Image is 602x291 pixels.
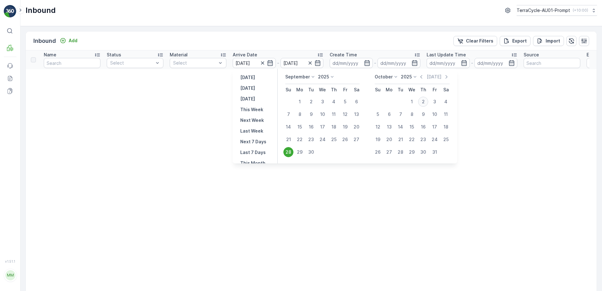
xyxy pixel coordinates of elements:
[240,149,266,156] p: Last 7 Days
[329,109,339,119] div: 11
[170,52,188,58] p: Material
[441,122,451,132] div: 18
[395,122,406,132] div: 14
[240,117,264,123] p: Next Week
[21,103,135,109] span: 01993126509999989136LJ8500774401000650305A
[44,58,100,68] input: Search
[240,74,255,81] p: [DATE]
[383,84,395,95] th: Monday
[295,147,305,157] div: 29
[281,58,324,68] input: dd/mm/yyyy
[374,59,376,67] p: -
[340,122,350,132] div: 19
[384,134,394,145] div: 20
[238,84,258,92] button: Today
[238,74,258,81] button: Yesterday
[429,147,440,157] div: 31
[330,52,357,58] p: Create Time
[306,134,316,145] div: 23
[295,134,305,145] div: 22
[407,109,417,119] div: 8
[427,52,466,58] p: Last Update Time
[418,147,428,157] div: 30
[306,109,316,119] div: 9
[587,52,599,58] p: Entity
[384,147,394,157] div: 27
[384,109,394,119] div: 6
[373,122,383,132] div: 12
[429,97,440,107] div: 3
[4,265,16,286] button: MM
[524,58,580,68] input: Search
[4,260,16,263] span: v 1.51.1
[305,84,317,95] th: Tuesday
[5,124,36,129] span: First Weight :
[418,122,428,132] div: 16
[427,74,441,80] p: [DATE]
[317,122,327,132] div: 17
[407,122,417,132] div: 15
[233,52,257,58] p: Arrive Date
[500,36,531,46] button: Export
[418,134,428,145] div: 23
[573,8,588,13] p: ( +10:00 )
[240,85,255,91] p: [DATE]
[340,109,350,119] div: 12
[57,37,80,44] button: Add
[407,134,417,145] div: 22
[401,74,412,80] p: 2025
[329,97,339,107] div: 4
[329,122,339,132] div: 18
[351,122,361,132] div: 20
[373,147,383,157] div: 26
[238,106,266,113] button: This Week
[306,122,316,132] div: 16
[373,134,383,145] div: 19
[512,38,527,44] p: Export
[441,109,451,119] div: 11
[328,84,339,95] th: Thursday
[33,114,48,119] span: [DATE]
[306,147,316,157] div: 30
[295,109,305,119] div: 8
[378,58,421,68] input: dd/mm/yyyy
[471,59,473,67] p: -
[173,60,217,66] p: Select
[330,58,373,68] input: dd/mm/yyyy
[474,58,518,68] input: dd/mm/yyyy
[351,97,361,107] div: 6
[283,122,293,132] div: 14
[283,109,293,119] div: 7
[329,134,339,145] div: 25
[466,38,493,44] p: Clear Filters
[306,97,316,107] div: 2
[373,109,383,119] div: 5
[517,7,570,14] p: TerraCycle-AU01-Prompt
[240,139,266,145] p: Next 7 Days
[395,147,406,157] div: 28
[317,97,327,107] div: 3
[351,109,361,119] div: 13
[5,155,35,161] span: Last Weight :
[533,36,564,46] button: Import
[375,74,393,80] p: October
[429,84,440,95] th: Friday
[295,122,305,132] div: 15
[283,134,293,145] div: 21
[238,149,268,156] button: Last 7 Days
[339,84,351,95] th: Friday
[407,147,417,157] div: 29
[395,109,406,119] div: 7
[5,103,21,109] span: Name :
[384,122,394,132] div: 13
[546,38,560,44] p: Import
[318,74,329,80] p: 2025
[406,84,417,95] th: Wednesday
[395,84,406,95] th: Tuesday
[285,74,310,80] p: September
[395,134,406,145] div: 21
[418,97,428,107] div: 2
[351,134,361,145] div: 27
[238,138,269,145] button: Next 7 Days
[107,52,121,58] p: Status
